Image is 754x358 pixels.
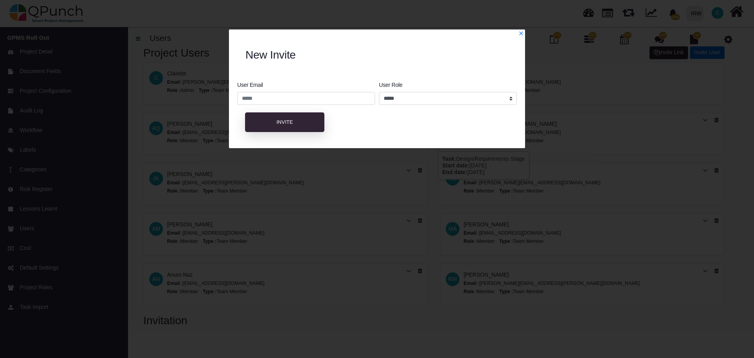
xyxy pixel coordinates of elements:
button: Invite [245,112,324,132]
label: User Role [379,81,403,89]
svg: x [518,31,524,36]
h2: New Invite [245,48,509,62]
a: x [518,30,524,37]
label: User Email [237,81,263,89]
span: Invite [276,119,293,125]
